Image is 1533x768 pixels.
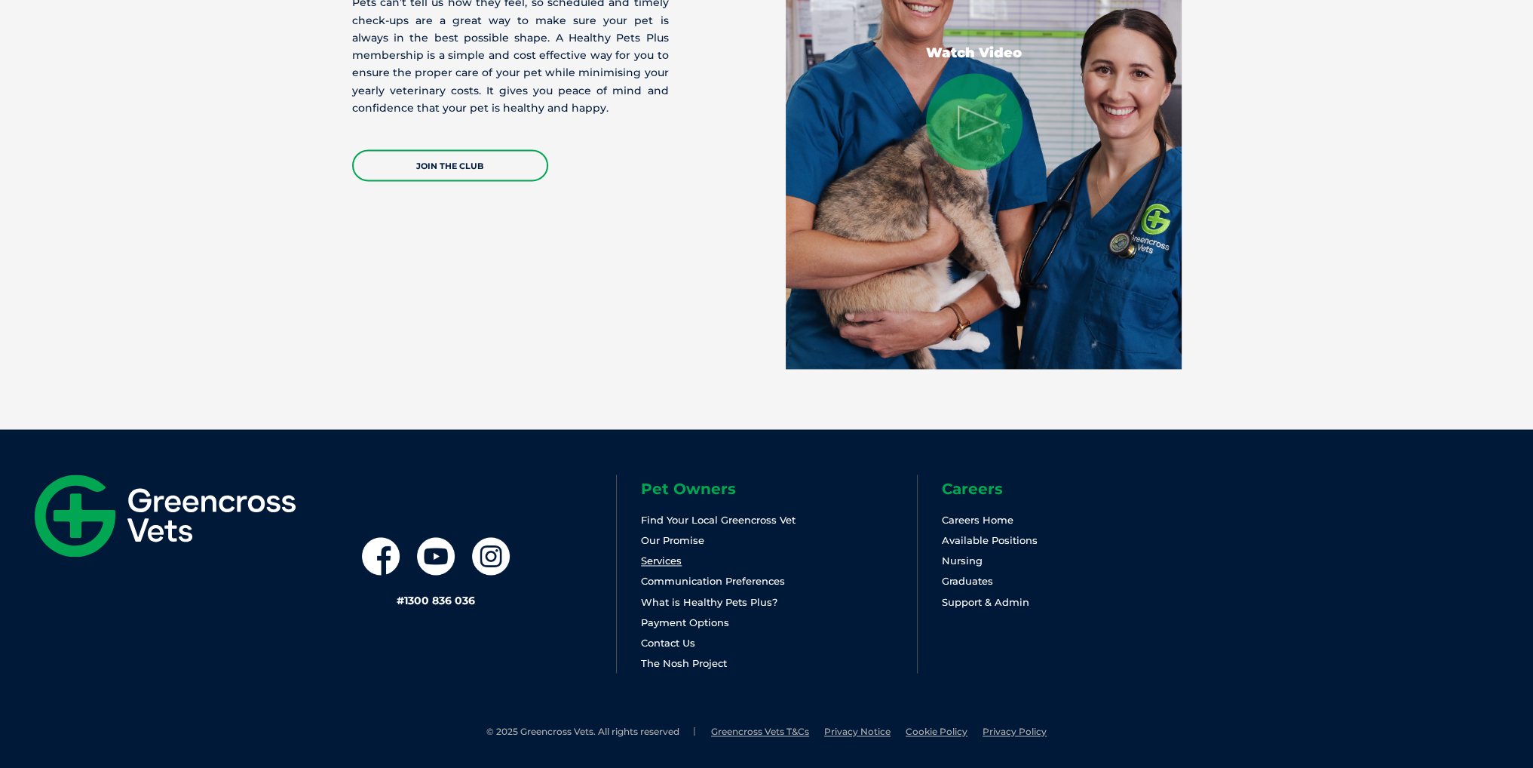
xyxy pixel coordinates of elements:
[942,481,1218,496] h6: Careers
[641,596,777,608] a: What is Healthy Pets Plus?
[942,554,983,567] a: Nursing
[486,726,696,739] li: © 2025 Greencross Vets. All rights reserved
[397,594,475,607] a: #1300 836 036
[641,637,695,649] a: Contact Us
[641,616,729,628] a: Payment Options
[1504,69,1519,84] button: Search
[711,726,809,737] a: Greencross Vets T&Cs
[641,514,796,526] a: Find Your Local Greencross Vet
[983,726,1047,737] a: Privacy Policy
[824,726,891,737] a: Privacy Notice
[942,575,993,587] a: Graduates
[641,575,785,587] a: Communication Preferences
[906,726,967,737] a: Cookie Policy
[942,514,1013,526] a: Careers Home
[641,657,727,669] a: The Nosh Project
[641,481,917,496] h6: Pet Owners
[641,554,682,567] a: Services
[942,596,1029,608] a: Support & Admin
[397,594,404,607] span: #
[926,46,1023,60] p: Watch Video
[942,534,1038,546] a: Available Positions
[641,534,704,546] a: Our Promise
[352,149,548,181] a: JOIN THE CLUB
